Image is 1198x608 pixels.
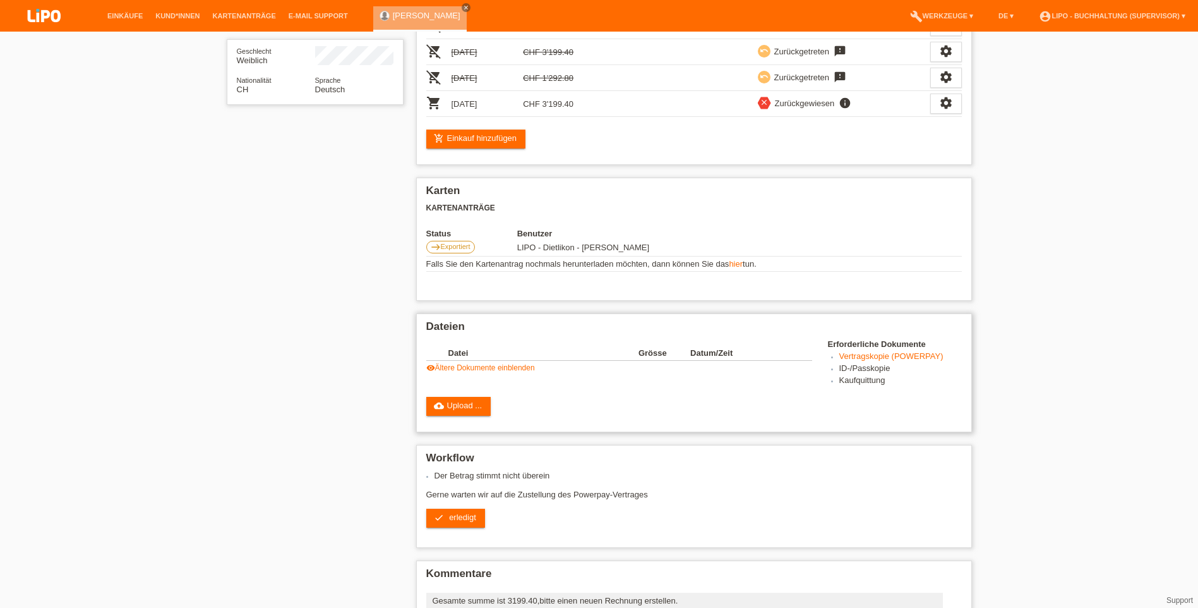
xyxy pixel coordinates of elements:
span: 19.04.2025 [517,243,650,252]
a: Kartenanträge [207,12,282,20]
td: [DATE] [452,65,524,91]
span: Schweiz [237,85,249,94]
span: Nationalität [237,76,272,84]
a: add_shopping_cartEinkauf hinzufügen [426,130,526,149]
a: close [462,3,470,12]
div: Zurückgewiesen [771,97,835,110]
i: account_circle [1039,10,1051,23]
a: account_circleLIPO - Buchhaltung (Supervisor) ▾ [1033,12,1192,20]
a: check erledigt [426,509,485,528]
i: check [434,513,444,523]
i: POSP00027255 [426,95,441,111]
li: ID-/Passkopie [839,363,962,375]
span: Exportiert [441,243,470,250]
th: Grösse [638,346,690,361]
i: POSP00023759 [426,70,441,85]
span: Geschlecht [237,47,272,55]
div: Weiblich [237,46,315,65]
h3: Kartenanträge [426,204,962,213]
a: Support [1166,596,1193,605]
span: Deutsch [315,85,345,94]
span: erledigt [449,513,476,522]
i: add_shopping_cart [434,133,444,143]
th: Datei [448,346,638,361]
i: feedback [832,45,848,58]
i: settings [939,70,953,84]
h4: Erforderliche Dokumente [828,339,962,349]
td: CHF 3'199.40 [523,39,595,65]
a: Kund*innen [149,12,206,20]
th: Benutzer [517,229,731,238]
i: visibility [426,363,435,372]
a: cloud_uploadUpload ... [426,397,491,416]
div: Zurückgetreten [770,45,829,58]
td: [DATE] [452,39,524,65]
i: settings [939,44,953,58]
h2: Kommentare [426,568,962,587]
a: [PERSON_NAME] [393,11,460,20]
h2: Dateien [426,320,962,339]
i: info [837,97,853,109]
td: CHF 3'199.40 [523,91,595,117]
a: Einkäufe [101,12,149,20]
th: Datum/Zeit [690,346,794,361]
a: hier [729,259,743,269]
td: CHF 1'292.80 [523,65,595,91]
a: LIPO pay [13,26,76,35]
th: Status [426,229,517,238]
i: feedback [832,71,848,83]
a: DE ▾ [992,12,1020,20]
i: undo [760,72,769,81]
div: Gesamte summe ist 3199.40,bitte einen neuen Rechnung erstellen. [433,596,937,605]
a: Vertragskopie (POWERPAY) [839,351,943,361]
i: settings [939,96,953,110]
i: close [760,98,769,107]
a: visibilityÄltere Dokumente einblenden [426,363,535,372]
span: Sprache [315,76,341,84]
h2: Workflow [426,452,962,471]
a: buildWerkzeuge ▾ [904,12,980,20]
h2: Karten [426,185,962,204]
i: build [910,10,923,23]
i: undo [760,46,769,55]
li: Kaufquittung [839,375,962,387]
i: cloud_upload [434,401,444,411]
i: POSP00022436 [426,44,441,59]
i: close [463,4,469,11]
div: Zurückgetreten [770,71,829,84]
td: Falls Sie den Kartenantrag nochmals herunterladen möchten, dann können Sie das tun. [426,257,962,272]
i: east [431,242,441,252]
td: [DATE] [452,91,524,117]
div: Gerne warten wir auf die Zustellung des Powerpay-Vertrages [426,471,962,537]
li: Der Betrag stimmt nicht überein [434,471,962,480]
a: E-Mail Support [282,12,354,20]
